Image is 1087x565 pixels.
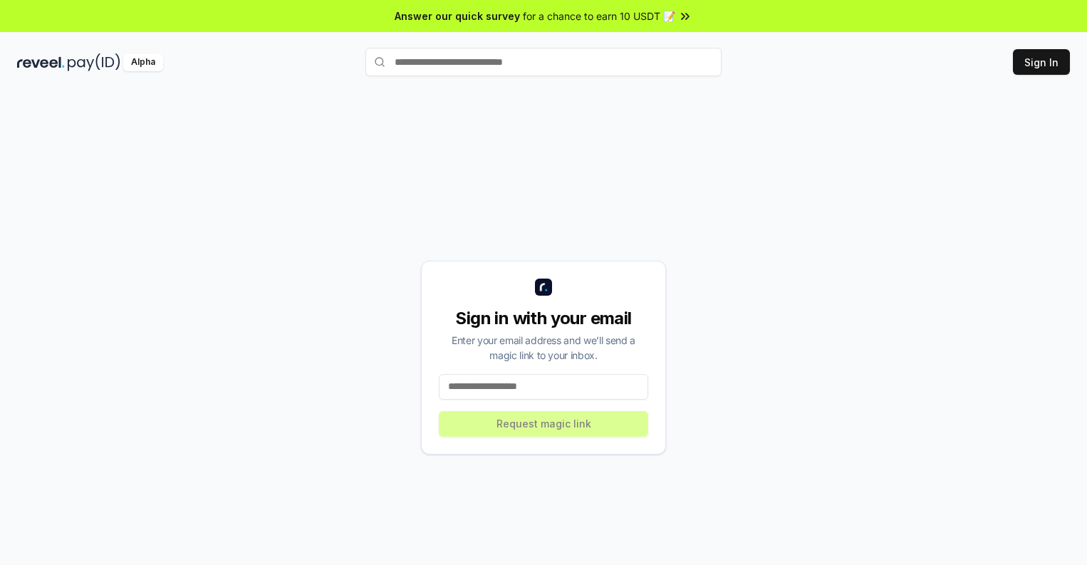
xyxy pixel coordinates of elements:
[395,9,520,24] span: Answer our quick survey
[1013,49,1070,75] button: Sign In
[535,279,552,296] img: logo_small
[17,53,65,71] img: reveel_dark
[523,9,675,24] span: for a chance to earn 10 USDT 📝
[439,307,648,330] div: Sign in with your email
[439,333,648,363] div: Enter your email address and we’ll send a magic link to your inbox.
[123,53,163,71] div: Alpha
[68,53,120,71] img: pay_id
